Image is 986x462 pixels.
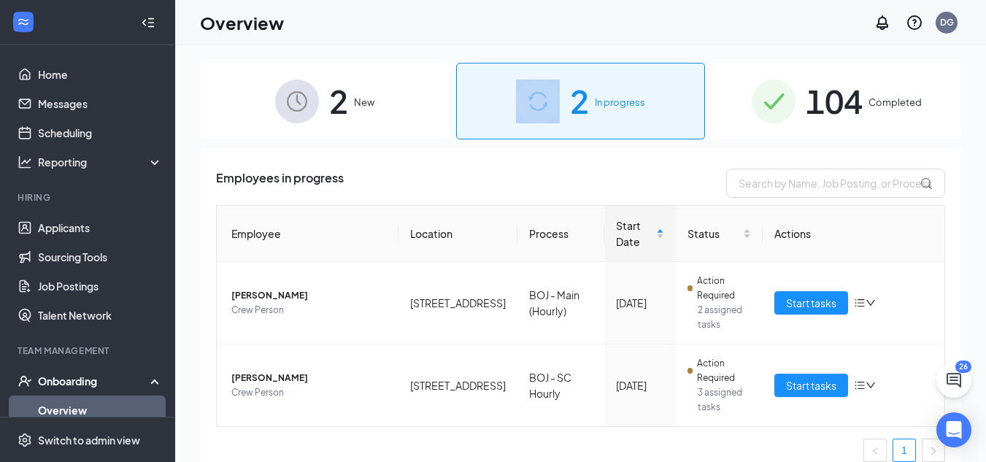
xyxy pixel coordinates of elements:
span: down [866,380,876,390]
svg: WorkstreamLogo [16,15,31,29]
span: [PERSON_NAME] [231,288,387,303]
div: Hiring [18,191,160,204]
div: [DATE] [616,295,664,311]
span: Status [687,226,739,242]
a: Scheduling [38,118,163,147]
div: Switch to admin view [38,433,140,447]
input: Search by Name, Job Posting, or Process [726,169,945,198]
td: BOJ - SC Hourly [517,344,604,426]
svg: Settings [18,433,32,447]
span: bars [854,380,866,391]
div: Reporting [38,155,163,169]
span: [PERSON_NAME] [231,371,387,385]
div: [DATE] [616,377,664,393]
svg: Collapse [141,15,155,30]
a: Sourcing Tools [38,242,163,272]
a: Overview [38,396,163,425]
svg: Analysis [18,155,32,169]
button: right [922,439,945,462]
a: Messages [38,89,163,118]
svg: UserCheck [18,374,32,388]
button: Start tasks [774,291,848,315]
div: Team Management [18,344,160,357]
span: Action Required [697,356,751,385]
svg: Notifications [874,14,891,31]
a: Applicants [38,213,163,242]
li: Previous Page [863,439,887,462]
td: [STREET_ADDRESS] [398,344,517,426]
span: left [871,447,879,455]
svg: ChatActive [945,371,963,389]
span: down [866,298,876,308]
span: right [929,447,938,455]
span: Start Date [616,217,653,250]
span: Employees in progress [216,169,344,198]
span: bars [854,297,866,309]
span: Crew Person [231,303,387,317]
div: DG [940,16,954,28]
td: BOJ - Main (Hourly) [517,262,604,344]
th: Status [676,206,762,262]
th: Location [398,206,517,262]
li: 1 [893,439,916,462]
span: Action Required [697,274,751,303]
div: Open Intercom Messenger [936,412,971,447]
li: Next Page [922,439,945,462]
th: Process [517,206,604,262]
a: Job Postings [38,272,163,301]
a: 1 [893,439,915,461]
div: 26 [955,361,971,373]
button: Start tasks [774,374,848,397]
th: Actions [763,206,944,262]
a: Home [38,60,163,89]
h1: Overview [200,10,284,35]
span: 2 [570,76,589,126]
span: Start tasks [786,377,836,393]
th: Employee [217,206,398,262]
span: 2 assigned tasks [698,303,750,332]
span: 2 [329,76,348,126]
span: Crew Person [231,385,387,400]
button: left [863,439,887,462]
span: In progress [595,95,645,109]
span: 3 assigned tasks [698,385,750,415]
span: Start tasks [786,295,836,311]
div: Onboarding [38,374,150,388]
span: New [354,95,374,109]
a: Talent Network [38,301,163,330]
span: 104 [806,76,863,126]
span: Completed [868,95,922,109]
td: [STREET_ADDRESS] [398,262,517,344]
button: ChatActive [936,363,971,398]
svg: QuestionInfo [906,14,923,31]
